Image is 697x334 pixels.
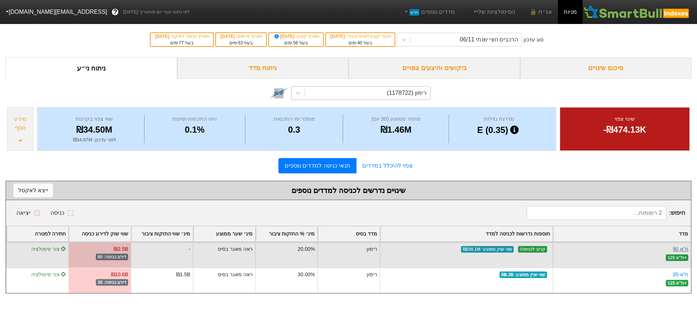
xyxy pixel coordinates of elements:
div: מועד קובע לאחוז ציבור : [330,33,391,40]
div: 0.1% [146,123,243,136]
div: ראה מאגר בסיס [218,271,253,278]
div: Toggle SortBy [131,226,193,241]
div: Toggle SortBy [318,226,379,241]
span: + ת''א 125 [666,280,688,286]
div: יציאה [16,209,30,217]
a: ת"א-35 [673,271,688,277]
div: Toggle SortBy [380,226,553,241]
div: Toggle SortBy [69,226,130,241]
div: מספר ימי התכסות [247,115,341,123]
span: 56 [293,40,298,45]
div: ₪1.5B [176,271,191,278]
div: יחס התכסות-זמינות [146,115,243,123]
span: 40 [357,40,362,45]
div: תאריך קובע : [273,33,319,40]
span: חדש [409,9,419,16]
div: הרכבים חצי שנתי 06/11 [460,35,518,44]
span: ? [113,7,117,17]
div: 0.3 [247,123,341,136]
span: דירוג כניסה: 30 [96,279,128,286]
div: Toggle SortBy [7,226,68,241]
img: SmartBull [583,5,691,19]
div: - [189,245,191,253]
div: בעוד ימים [330,40,391,46]
div: רימון (1178722) [387,89,427,97]
span: צור סימולציה [31,271,66,277]
div: Toggle SortBy [193,226,255,241]
div: ₪10.6B [111,271,128,278]
div: 20.00% [298,245,315,253]
div: סיכום שינויים [520,57,692,79]
span: [DATE] [273,34,296,39]
a: מדדים נוספיםחדש [400,5,458,19]
div: בעוד ימים [273,40,319,46]
div: שווי צפוי בקרנות [46,115,142,123]
div: ₪34.50M [46,123,142,136]
div: E (0.35) [451,123,547,137]
div: סוג עדכון [523,36,543,44]
button: ייצא לאקסל [13,184,53,197]
div: ₪1.46M [345,123,447,136]
span: לפי נתוני סוף יום מתאריך [DATE] [123,8,189,16]
span: 63 [238,40,243,45]
span: שווי שוק ממוצע : ₪230.1M [461,246,514,253]
div: מידע נוסף [9,115,31,132]
div: -₪474.13K [569,123,680,136]
a: צפוי להיכלל במדדים [356,158,419,173]
div: תאריך פרסום : [220,33,262,40]
div: ניתוח ני״ע [5,57,177,79]
span: + ת''א 125 [666,254,688,261]
div: לפני עדכון : ₪34.97M [46,136,142,144]
span: שווי שוק ממוצע : ₪8.3B [500,271,547,278]
a: הסימולציות שלי [469,5,518,19]
span: [DATE] [220,34,236,39]
div: 30.00% [298,271,315,278]
div: שינויים נדרשים לכניסה למדדים נוספים [13,185,684,196]
div: ₪2.5B [114,245,128,253]
img: tase link [269,84,288,102]
input: 2 רשומות... [527,206,666,220]
div: ראה מאגר בסיס [218,245,253,253]
div: שינוי צפוי [569,115,680,123]
div: Toggle SortBy [553,226,691,241]
span: דירוג כניסה: 80 [96,254,128,260]
div: מחזור ממוצע (30 יום) [345,115,447,123]
span: קרוב לכניסה! [518,246,547,253]
div: רימון [317,242,379,267]
div: Toggle SortBy [256,226,317,241]
span: 77 [179,40,184,45]
span: [DATE] [155,34,171,39]
div: כניסה [50,209,64,217]
div: בעוד ימים [154,40,209,46]
div: רימון [317,267,379,293]
div: ביקושים והיצעים צפויים [348,57,520,79]
span: חיפוש : [527,206,685,220]
a: תנאי כניסה למדדים נוספים [278,158,356,173]
span: [DATE] [330,34,346,39]
div: מדרגת נזילות [451,115,547,123]
a: ת''א 90 [673,246,688,252]
div: תאריך כניסה לתוקף : [154,33,209,40]
div: בעוד ימים [220,40,262,46]
span: צור סימולציה [31,246,66,252]
div: ניתוח מדד [177,57,349,79]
